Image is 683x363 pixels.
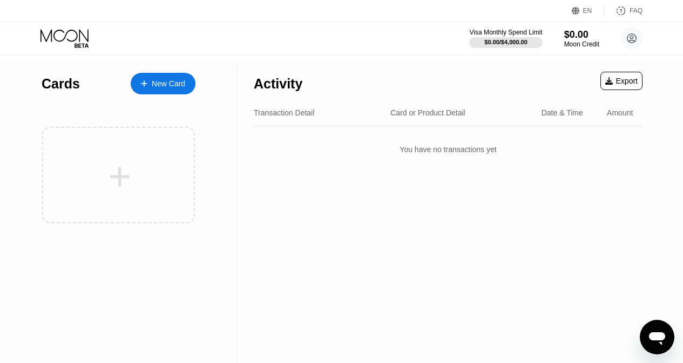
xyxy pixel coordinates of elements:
[254,134,643,165] div: You have no transactions yet
[254,76,302,92] div: Activity
[605,5,643,16] div: FAQ
[42,76,80,92] div: Cards
[131,73,195,94] div: New Card
[600,72,643,90] div: Export
[542,108,583,117] div: Date & Time
[572,5,605,16] div: EN
[469,29,542,48] div: Visa Monthly Spend Limit$0.00/$4,000.00
[390,108,465,117] div: Card or Product Detail
[254,108,314,117] div: Transaction Detail
[583,7,592,15] div: EN
[564,40,599,48] div: Moon Credit
[564,29,599,48] div: $0.00Moon Credit
[152,79,185,88] div: New Card
[469,29,542,36] div: Visa Monthly Spend Limit
[605,77,638,85] div: Export
[630,7,643,15] div: FAQ
[564,29,599,40] div: $0.00
[607,108,633,117] div: Amount
[484,39,528,45] div: $0.00 / $4,000.00
[640,320,674,354] iframe: Button to launch messaging window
